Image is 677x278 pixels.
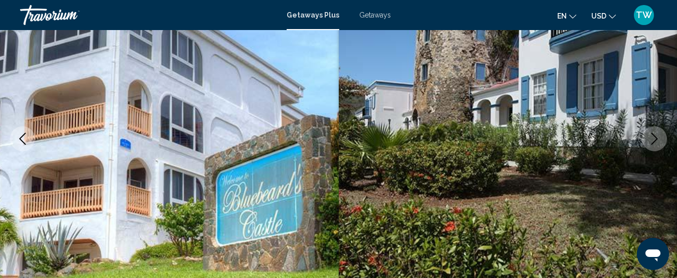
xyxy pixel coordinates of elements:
[636,10,652,20] span: TW
[20,5,277,25] a: Travorium
[287,11,339,19] a: Getaways Plus
[591,12,606,20] span: USD
[10,126,35,151] button: Previous image
[591,9,616,23] button: Change currency
[637,238,669,270] iframe: Button to launch messaging window
[642,126,667,151] button: Next image
[631,5,657,26] button: User Menu
[359,11,391,19] a: Getaways
[557,12,567,20] span: en
[557,9,576,23] button: Change language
